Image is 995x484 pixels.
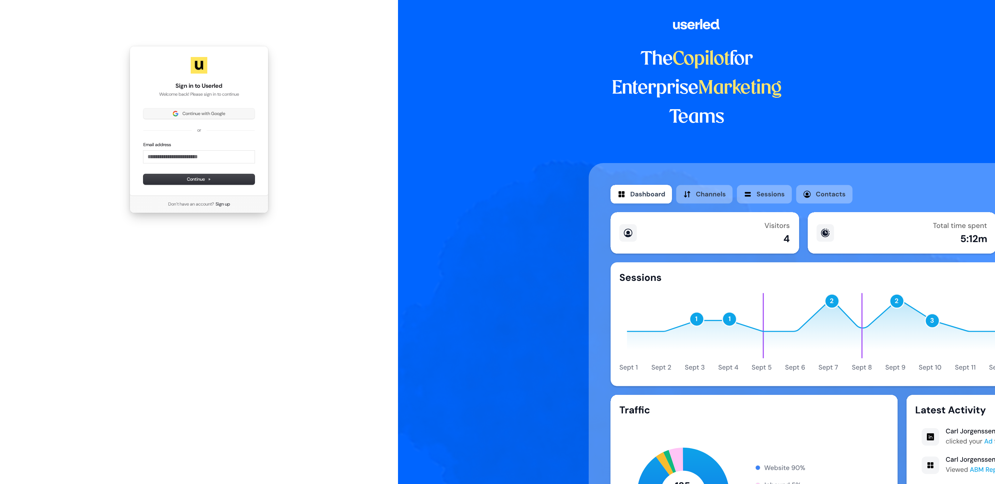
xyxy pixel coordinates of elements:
[589,45,805,132] h1: The for Enterprise Teams
[143,82,255,90] h1: Sign in to Userled
[143,108,255,119] button: Sign in with GoogleContinue with Google
[182,111,225,117] span: Continue with Google
[216,201,230,207] a: Sign up
[143,174,255,184] button: Continue
[673,50,730,68] span: Copilot
[143,91,255,97] p: Welcome back! Please sign in to continue
[191,57,207,74] img: Userled
[698,79,782,97] span: Marketing
[197,127,201,133] p: or
[187,176,211,182] span: Continue
[173,111,178,116] img: Sign in with Google
[143,142,171,148] label: Email address
[168,201,214,207] span: Don’t have an account?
